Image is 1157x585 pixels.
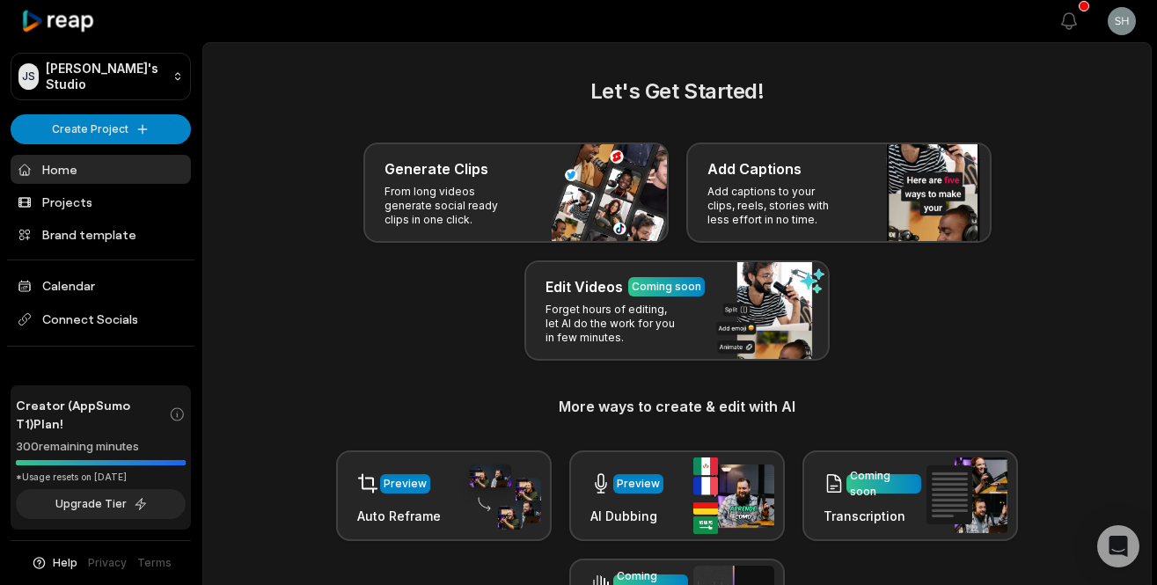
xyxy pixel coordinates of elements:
h2: Let's Get Started! [224,76,1130,107]
h3: Edit Videos [546,276,623,297]
p: [PERSON_NAME]'s Studio [46,61,165,92]
p: Forget hours of editing, let AI do the work for you in few minutes. [546,303,682,345]
h3: Transcription [824,507,921,525]
span: Connect Socials [11,303,191,335]
img: auto_reframe.png [460,462,541,530]
div: Coming soon [850,468,918,500]
a: Terms [137,555,172,571]
a: Privacy [88,555,127,571]
h3: Add Captions [707,158,802,179]
div: Preview [617,476,660,492]
h3: More ways to create & edit with AI [224,396,1130,417]
div: JS [18,63,39,90]
a: Home [11,155,191,184]
h3: Auto Reframe [357,507,441,525]
div: Open Intercom Messenger [1097,525,1139,567]
p: From long videos generate social ready clips in one click. [384,185,521,227]
a: Calendar [11,271,191,300]
button: Create Project [11,114,191,144]
div: Preview [384,476,427,492]
button: Upgrade Tier [16,489,186,519]
h3: Generate Clips [384,158,488,179]
span: Help [53,555,77,571]
div: 300 remaining minutes [16,438,186,456]
img: ai_dubbing.png [693,457,774,534]
a: Brand template [11,220,191,249]
img: transcription.png [926,457,1007,533]
p: Add captions to your clips, reels, stories with less effort in no time. [707,185,844,227]
div: *Usage resets on [DATE] [16,471,186,484]
div: Coming soon [632,279,701,295]
span: Creator (AppSumo T1) Plan! [16,396,169,433]
button: Help [31,555,77,571]
h3: AI Dubbing [590,507,663,525]
a: Projects [11,187,191,216]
